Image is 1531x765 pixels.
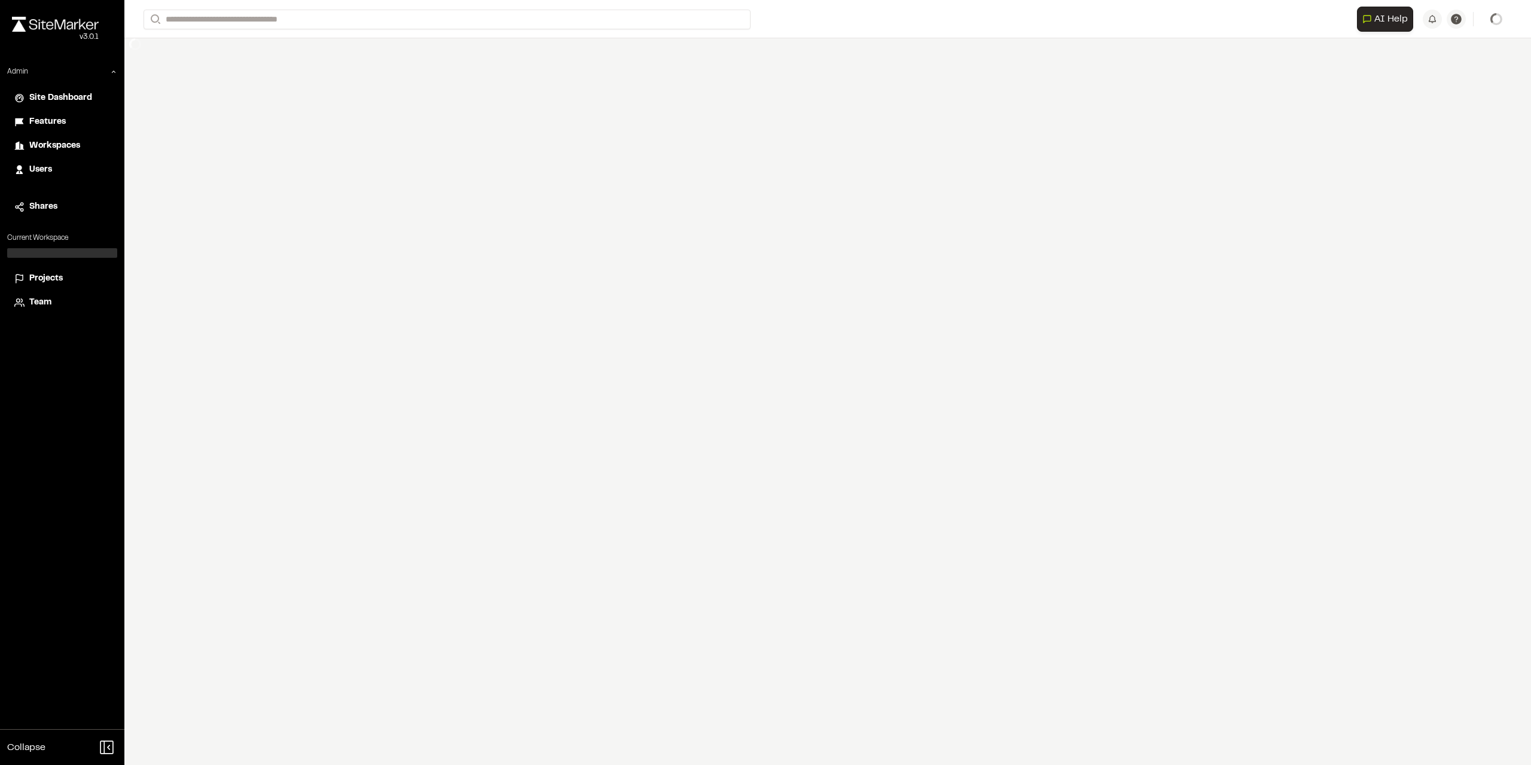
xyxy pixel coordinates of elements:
[29,272,63,285] span: Projects
[1357,7,1418,32] div: Open AI Assistant
[29,200,57,214] span: Shares
[14,92,110,105] a: Site Dashboard
[14,115,110,129] a: Features
[29,139,80,153] span: Workspaces
[29,296,51,309] span: Team
[14,296,110,309] a: Team
[1374,12,1408,26] span: AI Help
[29,163,52,176] span: Users
[1357,7,1413,32] button: Open AI Assistant
[14,200,110,214] a: Shares
[12,17,99,32] img: rebrand.png
[29,92,92,105] span: Site Dashboard
[12,32,99,42] div: Oh geez...please don't...
[14,139,110,153] a: Workspaces
[29,115,66,129] span: Features
[7,740,45,755] span: Collapse
[7,233,117,243] p: Current Workspace
[7,66,28,77] p: Admin
[144,10,165,29] button: Search
[14,163,110,176] a: Users
[14,272,110,285] a: Projects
